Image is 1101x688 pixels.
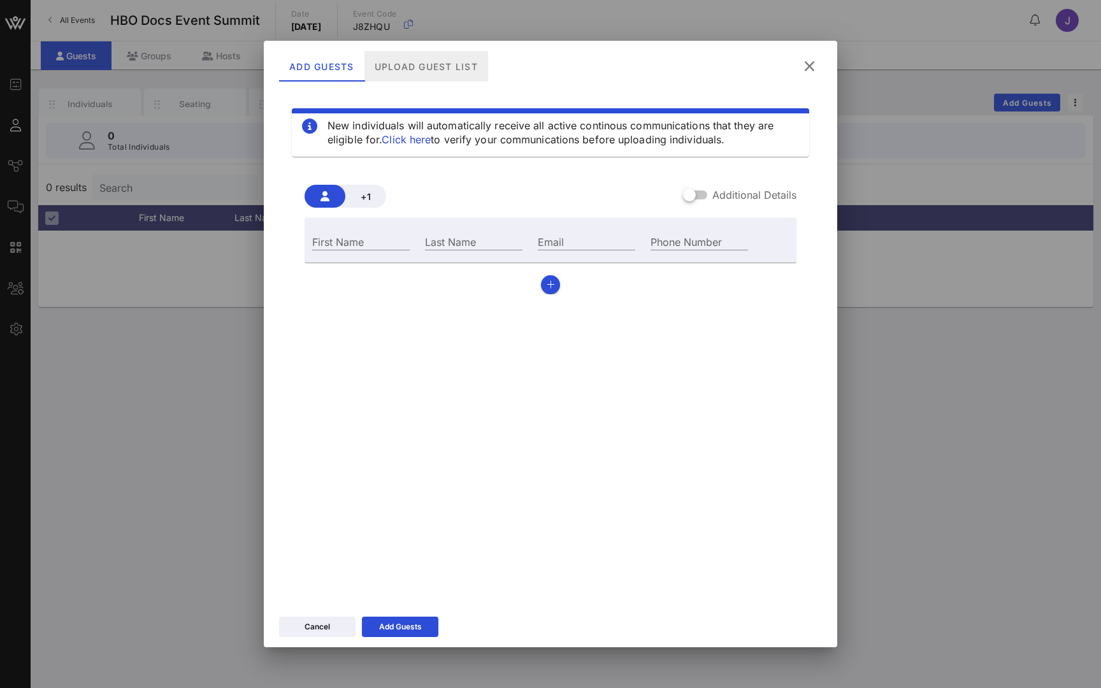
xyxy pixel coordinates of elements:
label: Additional Details [712,189,796,201]
button: Cancel [279,617,356,637]
button: +1 [345,185,386,208]
button: Add Guests [362,617,438,637]
span: +1 [356,191,376,202]
a: Click here [382,133,431,146]
div: Cancel [305,620,330,633]
div: Add Guests [379,620,422,633]
div: Upload Guest List [364,51,488,82]
div: Add Guests [279,51,364,82]
div: New individuals will automatically receive all active continous communications that they are elig... [327,118,799,147]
